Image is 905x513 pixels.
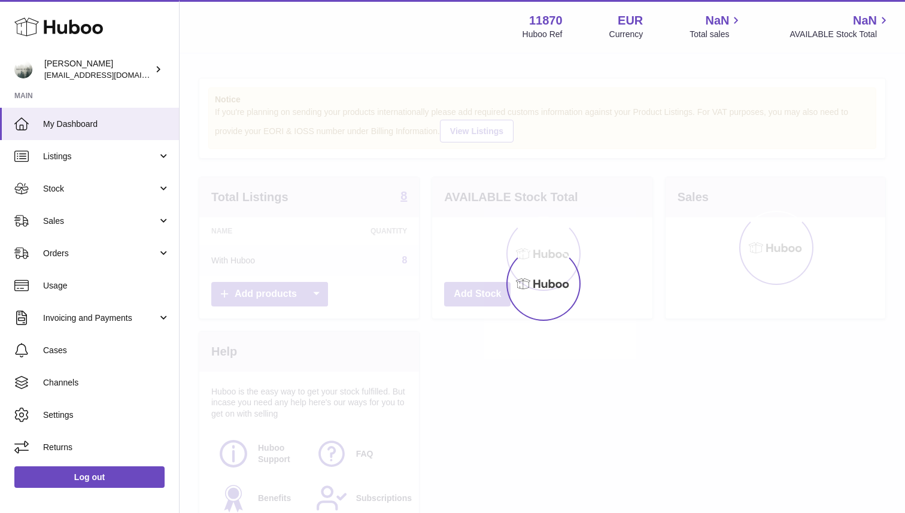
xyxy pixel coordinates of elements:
span: Total sales [690,29,743,40]
a: NaN Total sales [690,13,743,40]
div: Huboo Ref [523,29,563,40]
div: Currency [609,29,643,40]
a: NaN AVAILABLE Stock Total [789,13,891,40]
span: Channels [43,377,170,388]
span: AVAILABLE Stock Total [789,29,891,40]
span: Settings [43,409,170,421]
span: Orders [43,248,157,259]
span: My Dashboard [43,119,170,130]
img: info@ecombrandbuilders.com [14,60,32,78]
span: Cases [43,345,170,356]
span: Usage [43,280,170,292]
a: Log out [14,466,165,488]
span: Listings [43,151,157,162]
span: Returns [43,442,170,453]
strong: 11870 [529,13,563,29]
span: Sales [43,215,157,227]
strong: EUR [618,13,643,29]
span: NaN [705,13,729,29]
span: [EMAIL_ADDRESS][DOMAIN_NAME] [44,70,176,80]
span: Invoicing and Payments [43,312,157,324]
span: Stock [43,183,157,195]
span: NaN [853,13,877,29]
div: [PERSON_NAME] [44,58,152,81]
